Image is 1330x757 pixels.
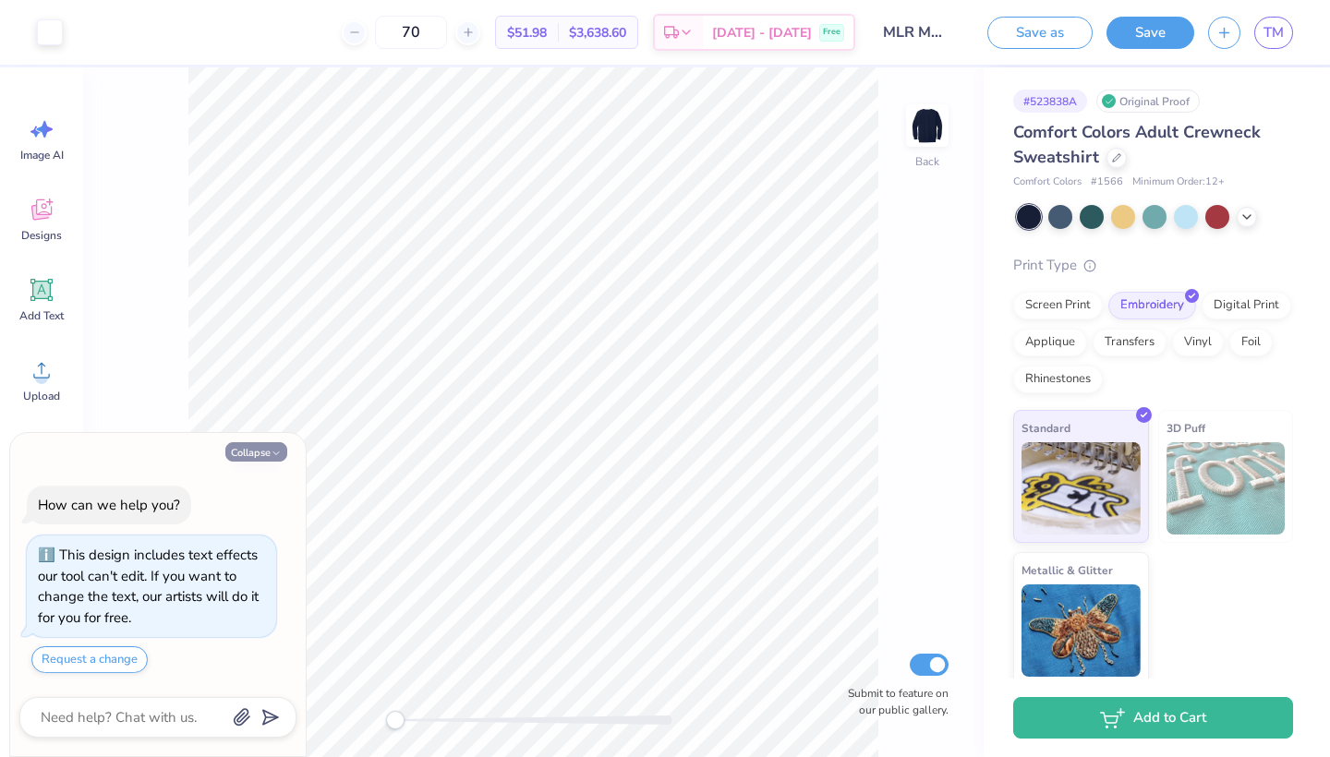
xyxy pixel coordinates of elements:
[19,308,64,323] span: Add Text
[1167,418,1205,438] span: 3D Puff
[1202,292,1291,319] div: Digital Print
[1013,329,1087,356] div: Applique
[987,17,1093,49] button: Save as
[1263,22,1284,43] span: TM
[909,107,946,144] img: Back
[1132,174,1225,190] span: Minimum Order: 12 +
[1013,90,1087,113] div: # 523838A
[1091,174,1123,190] span: # 1566
[838,685,949,718] label: Submit to feature on our public gallery.
[21,228,62,243] span: Designs
[1013,255,1293,276] div: Print Type
[1172,329,1224,356] div: Vinyl
[1022,560,1113,580] span: Metallic & Glitter
[569,23,626,42] span: $3,638.60
[1093,329,1167,356] div: Transfers
[869,14,960,51] input: Untitled Design
[1013,121,1261,168] span: Comfort Colors Adult Crewneck Sweatshirt
[1254,17,1293,49] a: TM
[1013,697,1293,739] button: Add to Cart
[386,711,405,729] div: Accessibility label
[1013,174,1082,190] span: Comfort Colors
[1022,418,1070,438] span: Standard
[1167,442,1286,535] img: 3D Puff
[1013,292,1103,319] div: Screen Print
[375,16,447,49] input: – –
[1106,17,1194,49] button: Save
[1096,90,1200,113] div: Original Proof
[38,546,259,627] div: This design includes text effects our tool can't edit. If you want to change the text, our artist...
[31,646,148,673] button: Request a change
[23,389,60,403] span: Upload
[1022,584,1141,677] img: Metallic & Glitter
[1229,329,1273,356] div: Foil
[1013,366,1103,393] div: Rhinestones
[915,153,939,170] div: Back
[507,23,547,42] span: $51.98
[712,23,812,42] span: [DATE] - [DATE]
[823,26,840,39] span: Free
[1108,292,1196,319] div: Embroidery
[225,442,287,462] button: Collapse
[38,496,180,514] div: How can we help you?
[1022,442,1141,535] img: Standard
[20,148,64,162] span: Image AI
